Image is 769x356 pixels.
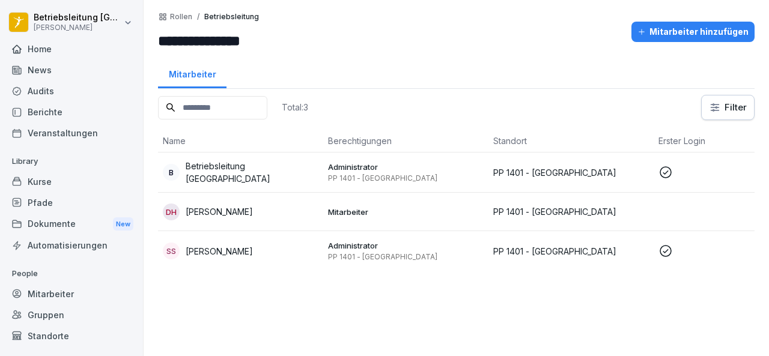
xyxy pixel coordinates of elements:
[488,130,654,152] th: Standort
[323,130,488,152] th: Berechtigungen
[6,235,137,256] a: Automatisierungen
[34,23,121,32] p: [PERSON_NAME]
[6,80,137,101] a: Audits
[493,166,649,179] p: PP 1401 - [GEOGRAPHIC_DATA]
[186,160,318,185] p: Betriebsleitung [GEOGRAPHIC_DATA]
[702,95,754,119] button: Filter
[6,213,137,235] a: DokumenteNew
[328,173,484,183] p: PP 1401 - [GEOGRAPHIC_DATA]
[163,164,180,181] div: B
[6,213,137,235] div: Dokumente
[328,240,484,251] p: Administrator
[637,25,749,38] div: Mitarbeiter hinzufügen
[163,243,180,259] div: SS
[6,192,137,213] a: Pfade
[709,101,747,113] div: Filter
[6,152,137,171] p: Library
[186,245,253,258] p: [PERSON_NAME]
[282,101,308,113] p: Total: 3
[158,58,226,88] a: Mitarbeiter
[158,130,323,152] th: Name
[34,13,121,23] p: Betriebsleitung [GEOGRAPHIC_DATA]
[493,245,649,258] p: PP 1401 - [GEOGRAPHIC_DATA]
[113,217,133,231] div: New
[631,22,755,42] button: Mitarbeiter hinzufügen
[6,171,137,192] a: Kurse
[6,38,137,59] a: Home
[163,204,180,220] div: DH
[6,59,137,80] a: News
[328,252,484,262] p: PP 1401 - [GEOGRAPHIC_DATA]
[328,161,484,172] p: Administrator
[6,304,137,325] a: Gruppen
[6,122,137,143] a: Veranstaltungen
[6,325,137,346] a: Standorte
[186,205,253,218] p: [PERSON_NAME]
[197,13,199,21] p: /
[6,101,137,122] a: Berichte
[328,207,484,217] p: Mitarbeiter
[493,205,649,218] p: PP 1401 - [GEOGRAPHIC_DATA]
[6,283,137,304] a: Mitarbeiter
[170,13,192,21] a: Rollen
[204,13,259,21] p: Betriebsleitung
[6,264,137,283] p: People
